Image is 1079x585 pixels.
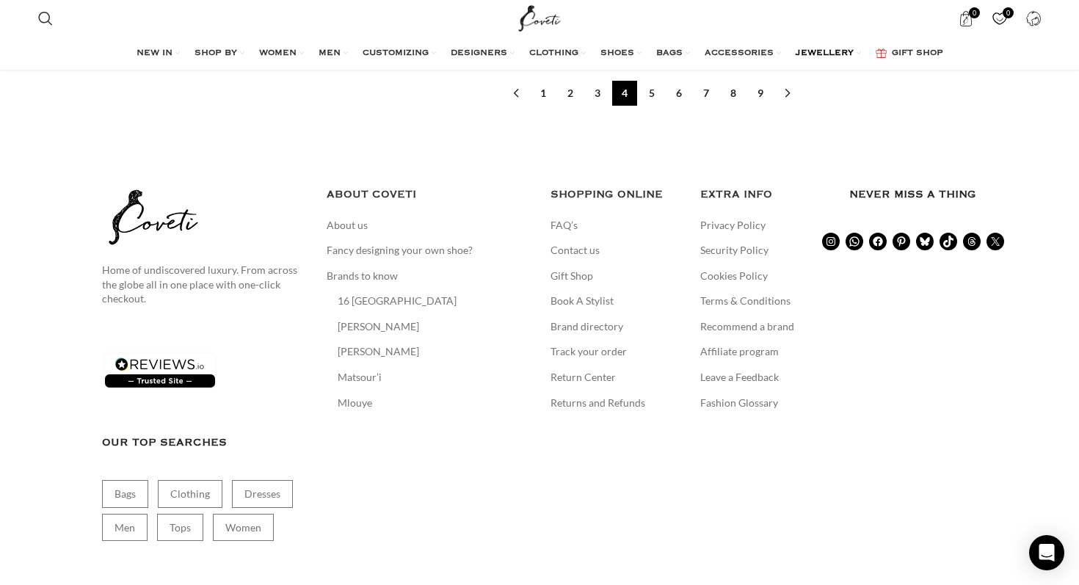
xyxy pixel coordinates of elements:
a: Dresses (9,392 items) [232,480,293,508]
a: Brands to know [327,269,399,283]
a: Tops (2,780 items) [157,514,203,542]
a: Page 8 [721,81,746,106]
a: CLOTHING [529,39,586,68]
a: Recommend a brand [700,319,796,334]
a: Search [31,4,60,33]
a: Leave a Feedback [700,370,780,385]
a: Women (20,899 items) [213,514,274,542]
a: About us [327,218,369,233]
p: Home of undiscovered luxury. From across the globe all in one place with one-click checkout. [102,263,305,306]
span: WOMEN [259,48,297,59]
a: Cookies Policy [700,269,769,283]
span: BAGS [656,48,683,59]
a: Bags (1,749 items) [102,480,148,508]
a: DESIGNERS [451,39,515,68]
span: ACCESSORIES [705,48,774,59]
a: GIFT SHOP [876,39,943,68]
span: GIFT SHOP [892,48,943,59]
a: WOMEN [259,39,304,68]
a: 16 [GEOGRAPHIC_DATA] [338,294,458,308]
a: Brand directory [551,319,625,334]
div: My Wishlist [984,4,1014,33]
a: Page 9 [748,81,773,106]
span: MEN [319,48,341,59]
div: Open Intercom Messenger [1029,535,1064,570]
h5: EXTRA INFO [700,186,828,203]
a: 0 [951,4,981,33]
div: Main navigation [31,39,1049,68]
span: Page 4 [612,81,637,106]
a: [PERSON_NAME] [338,319,421,334]
a: NEW IN [137,39,180,68]
a: CUSTOMIZING [363,39,436,68]
h3: Never miss a thing [849,186,977,203]
a: BAGS [656,39,690,68]
a: Privacy Policy [700,218,767,233]
a: Book A Stylist [551,294,615,308]
a: Security Policy [700,243,770,258]
a: Affiliate program [700,344,780,359]
span: DESIGNERS [451,48,507,59]
h5: ABOUT COVETI [327,186,529,203]
img: GiftBag [876,48,887,58]
a: 0 [984,4,1014,33]
a: Page 3 [585,81,610,106]
a: Return Center [551,370,617,385]
img: coveti-black-logo_ueqiqk.png [102,186,205,248]
span: CLOTHING [529,48,578,59]
span: JEWELLERY [796,48,854,59]
a: Matsour’i [338,370,383,385]
a: Gift Shop [551,269,595,283]
a: Track your order [551,344,628,359]
a: [PERSON_NAME] [338,344,421,359]
h5: SHOPPING ONLINE [551,186,678,203]
a: SHOES [600,39,642,68]
h3: Our Top Searches [102,435,305,451]
a: JEWELLERY [796,39,861,68]
a: Page 5 [639,81,664,106]
a: Page 1 [531,81,556,106]
img: reviews-trust-logo-2.png [102,350,218,390]
a: FAQ’s [551,218,579,233]
span: SHOP BY [195,48,237,59]
a: → [775,81,800,106]
span: CUSTOMIZING [363,48,429,59]
a: MEN [319,39,348,68]
a: Terms & Conditions [700,294,792,308]
a: Returns and Refunds [551,396,647,410]
a: Contact us [551,243,601,258]
a: Fashion Glossary [700,396,780,410]
a: Clothing (17,639 items) [158,480,222,508]
span: 0 [1003,7,1014,18]
a: Site logo [515,11,564,23]
a: Fancy designing your own shoe? [327,243,474,258]
span: NEW IN [137,48,172,59]
span: 0 [969,7,980,18]
a: ← [504,81,528,106]
a: SHOP BY [195,39,244,68]
span: SHOES [600,48,634,59]
nav: Product Pagination [327,81,978,106]
a: Page 6 [666,81,691,106]
a: Mlouye [338,396,374,410]
a: Page 2 [558,81,583,106]
a: Men (1,906 items) [102,514,148,542]
a: Page 7 [694,81,719,106]
a: ACCESSORIES [705,39,781,68]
